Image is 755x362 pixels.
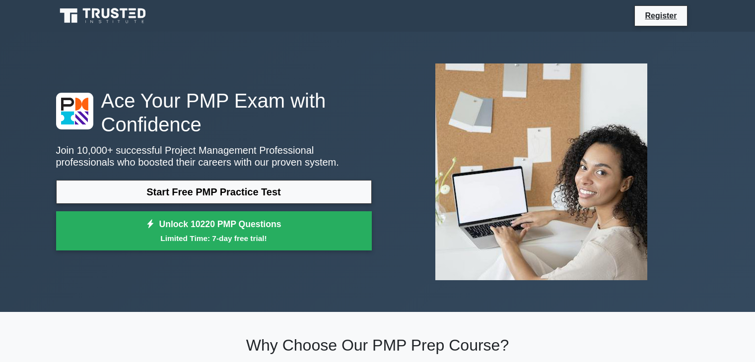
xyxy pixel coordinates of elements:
[56,180,372,204] a: Start Free PMP Practice Test
[639,9,683,22] a: Register
[56,336,699,355] h2: Why Choose Our PMP Prep Course?
[56,211,372,251] a: Unlock 10220 PMP QuestionsLimited Time: 7-day free trial!
[69,233,359,244] small: Limited Time: 7-day free trial!
[56,144,372,168] p: Join 10,000+ successful Project Management Professional professionals who boosted their careers w...
[56,89,372,136] h1: Ace Your PMP Exam with Confidence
